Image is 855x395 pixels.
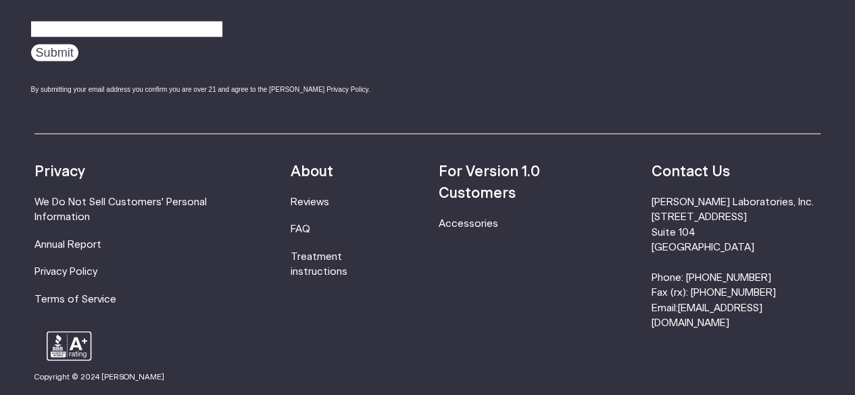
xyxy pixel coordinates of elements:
[31,45,78,61] input: Submit
[34,373,164,381] small: Copyright © 2024 [PERSON_NAME]
[651,195,821,332] li: [PERSON_NAME] Laboratories, Inc. [STREET_ADDRESS] Suite 104 [GEOGRAPHIC_DATA] Phone: [PHONE_NUMBE...
[31,84,403,95] div: By submitting your email address you confirm you are over 21 and agree to the [PERSON_NAME] Priva...
[291,224,310,234] a: FAQ
[291,252,347,277] a: Treatment instructions
[34,240,101,250] a: Annual Report
[34,197,207,222] a: We Do Not Sell Customers' Personal Information
[439,165,540,201] strong: For Version 1.0 Customers
[439,219,498,229] a: Accessories
[34,165,85,179] strong: Privacy
[651,303,762,328] a: [EMAIL_ADDRESS][DOMAIN_NAME]
[291,165,333,179] strong: About
[34,267,97,277] a: Privacy Policy
[34,294,116,305] a: Terms of Service
[651,165,729,179] strong: Contact Us
[291,197,329,207] a: Reviews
